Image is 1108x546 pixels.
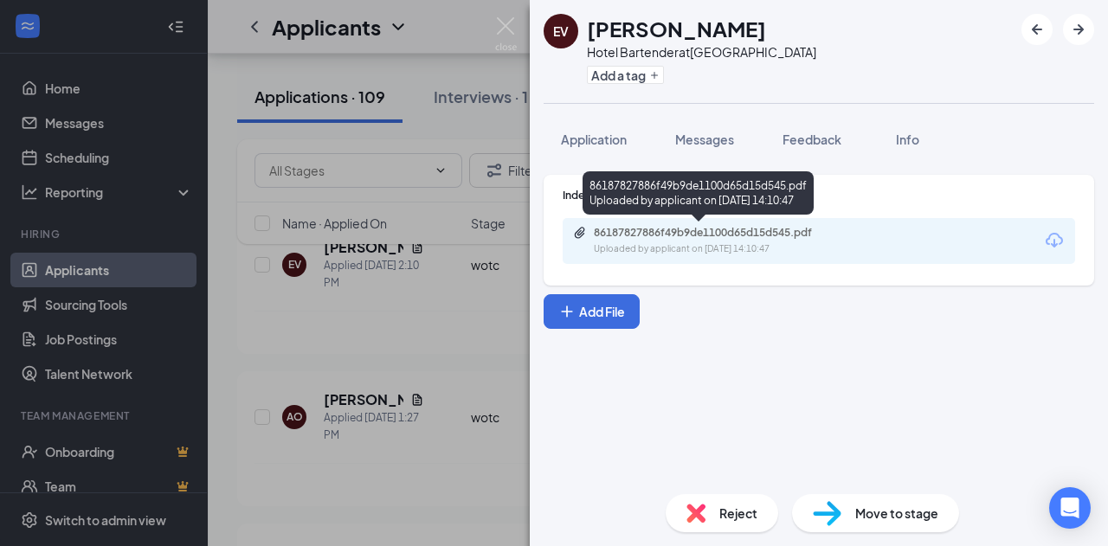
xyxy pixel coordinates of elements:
span: Info [896,132,919,147]
svg: ArrowRight [1068,19,1089,40]
span: Application [561,132,627,147]
div: 86187827886f49b9de1100d65d15d545.pdf [594,226,836,240]
button: PlusAdd a tag [587,66,664,84]
svg: Paperclip [573,226,587,240]
svg: Download [1044,230,1065,251]
svg: ArrowLeftNew [1027,19,1047,40]
span: Move to stage [855,504,938,523]
button: Add FilePlus [544,294,640,329]
h1: [PERSON_NAME] [587,14,766,43]
svg: Plus [558,303,576,320]
div: 86187827886f49b9de1100d65d15d545.pdf Uploaded by applicant on [DATE] 14:10:47 [583,171,814,215]
div: Open Intercom Messenger [1049,487,1091,529]
div: Uploaded by applicant on [DATE] 14:10:47 [594,242,854,256]
a: Paperclip86187827886f49b9de1100d65d15d545.pdfUploaded by applicant on [DATE] 14:10:47 [573,226,854,256]
span: Reject [719,504,757,523]
button: ArrowRight [1063,14,1094,45]
svg: Plus [649,70,660,80]
div: EV [553,22,569,40]
div: Hotel Bartender at [GEOGRAPHIC_DATA] [587,43,816,61]
span: Messages [675,132,734,147]
span: Feedback [783,132,841,147]
button: ArrowLeftNew [1021,14,1053,45]
div: Indeed Resume [563,188,1075,202]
